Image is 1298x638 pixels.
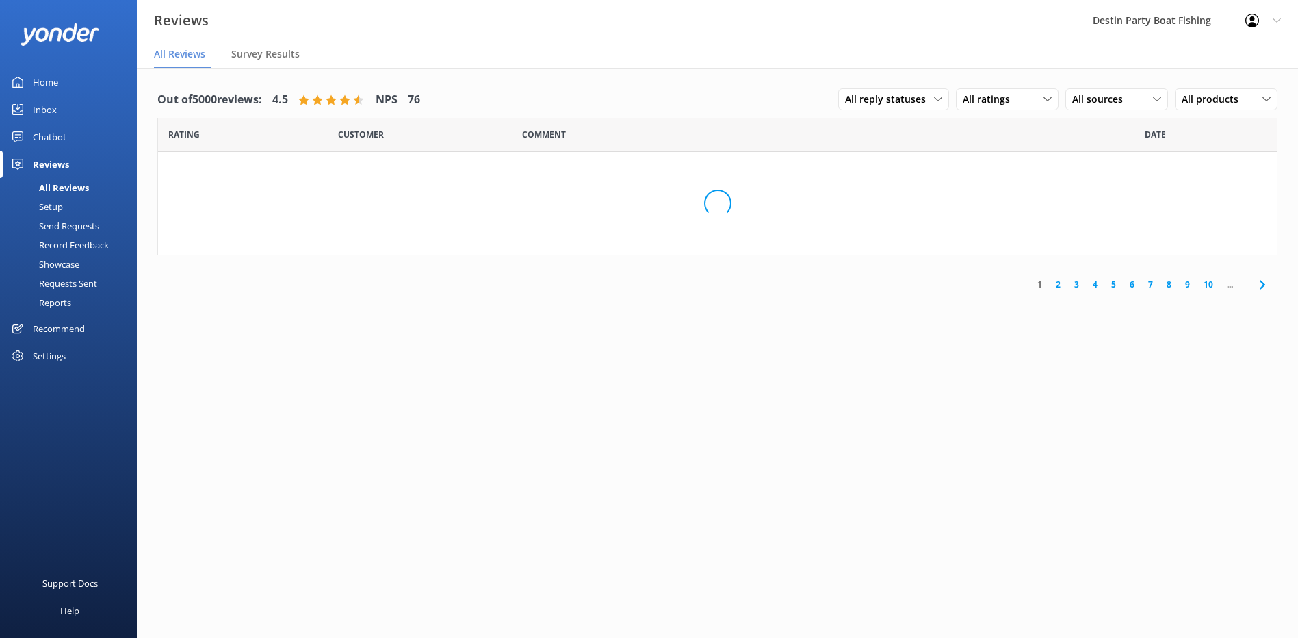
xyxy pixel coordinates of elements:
div: Recommend [33,315,85,342]
h3: Reviews [154,10,209,31]
a: 1 [1030,278,1049,291]
div: Reviews [33,151,69,178]
img: yonder-white-logo.png [21,23,99,46]
span: All ratings [963,92,1018,107]
a: Showcase [8,255,137,274]
a: 6 [1123,278,1141,291]
a: 5 [1104,278,1123,291]
span: Date [168,128,200,141]
div: Chatbot [33,123,66,151]
div: Requests Sent [8,274,97,293]
div: Home [33,68,58,96]
a: Requests Sent [8,274,137,293]
h4: 76 [408,91,420,109]
a: 10 [1197,278,1220,291]
span: Date [1145,128,1166,141]
a: All Reviews [8,178,137,197]
div: Send Requests [8,216,99,235]
a: 2 [1049,278,1067,291]
a: 7 [1141,278,1160,291]
a: Reports [8,293,137,312]
a: 4 [1086,278,1104,291]
span: All reply statuses [845,92,934,107]
div: Help [60,597,79,624]
a: 3 [1067,278,1086,291]
h4: 4.5 [272,91,288,109]
div: Inbox [33,96,57,123]
span: Date [338,128,384,141]
span: All products [1182,92,1247,107]
a: 9 [1178,278,1197,291]
span: All sources [1072,92,1131,107]
a: 8 [1160,278,1178,291]
span: ... [1220,278,1240,291]
a: Setup [8,197,137,216]
h4: NPS [376,91,398,109]
a: Record Feedback [8,235,137,255]
span: Survey Results [231,47,300,61]
div: Support Docs [42,570,98,597]
span: All Reviews [154,47,205,61]
div: Reports [8,293,71,312]
span: Question [522,128,566,141]
div: Record Feedback [8,235,109,255]
div: All Reviews [8,178,89,197]
a: Send Requests [8,216,137,235]
div: Showcase [8,255,79,274]
div: Settings [33,342,66,370]
h4: Out of 5000 reviews: [157,91,262,109]
div: Setup [8,197,63,216]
